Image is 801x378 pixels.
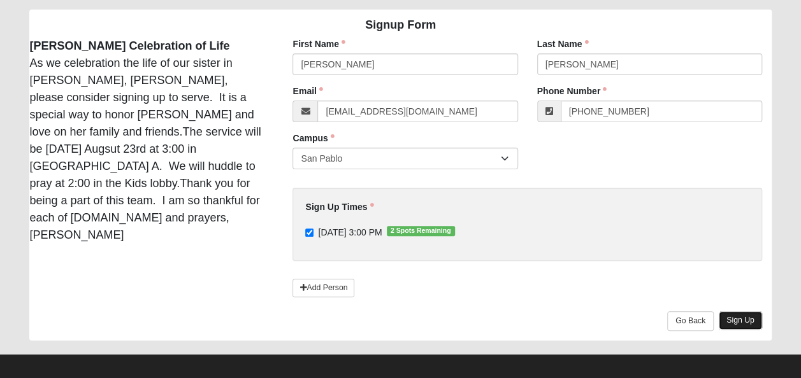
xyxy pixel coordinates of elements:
[387,226,455,236] span: 2 Spots Remaining
[292,38,345,50] label: First Name
[292,279,354,297] a: Add Person
[292,85,322,97] label: Email
[318,227,382,237] span: [DATE] 3:00 PM
[537,85,607,97] label: Phone Number
[292,132,334,144] label: Campus
[20,38,273,244] div: As we celebration the life of our sister in [PERSON_NAME], [PERSON_NAME], please consider signing...
[305,228,314,237] input: [DATE] 3:00 PM2 Spots Remaining
[305,200,373,213] label: Sign Up Times
[29,39,229,52] strong: [PERSON_NAME] Celebration of Life
[719,311,762,330] a: Sign Up
[667,311,714,331] a: Go Back
[29,18,771,32] h4: Signup Form
[537,38,589,50] label: Last Name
